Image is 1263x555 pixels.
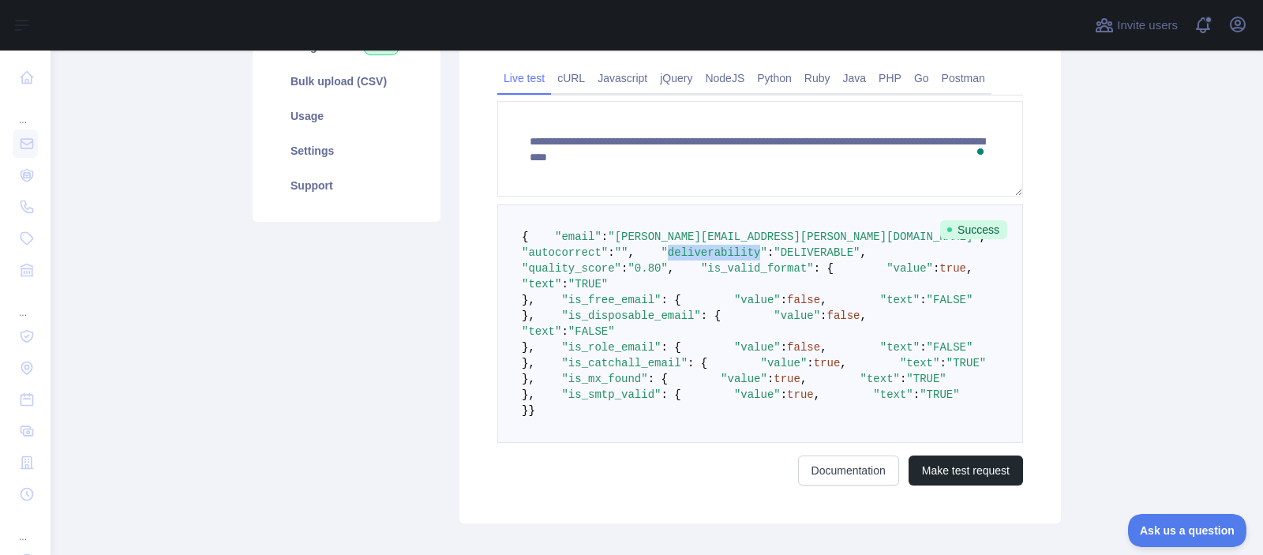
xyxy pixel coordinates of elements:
[880,294,920,306] span: "text"
[522,373,535,385] span: },
[497,101,1023,197] textarea: To enrich screen reader interactions, please activate Accessibility in Grammarly extension settings
[814,357,841,369] span: true
[497,66,551,91] a: Live test
[528,404,534,417] span: }
[787,388,814,401] span: true
[13,512,38,543] div: ...
[900,373,906,385] span: :
[608,246,614,259] span: :
[522,341,535,354] span: },
[798,66,837,91] a: Ruby
[522,294,535,306] span: },
[272,64,422,99] a: Bulk upload (CSV)
[787,341,820,354] span: false
[814,262,834,275] span: : {
[688,357,707,369] span: : {
[767,373,774,385] span: :
[781,388,787,401] span: :
[568,325,615,338] span: "FALSE"
[561,388,661,401] span: "is_smtp_valid"
[873,388,913,401] span: "text"
[654,66,699,91] a: jQuery
[1128,514,1247,547] iframe: Toggle Customer Support
[860,309,867,322] span: ,
[522,262,621,275] span: "quality_score"
[908,66,935,91] a: Go
[920,341,926,354] span: :
[621,262,628,275] span: :
[774,309,820,322] span: "value"
[628,262,667,275] span: "0.80"
[966,262,973,275] span: ,
[837,66,873,91] a: Java
[522,309,535,322] span: },
[551,66,591,91] a: cURL
[561,294,661,306] span: "is_free_email"
[591,66,654,91] a: Javascript
[272,133,422,168] a: Settings
[807,357,813,369] span: :
[721,373,767,385] span: "value"
[820,294,826,306] span: ,
[827,309,860,322] span: false
[615,246,628,259] span: ""
[900,357,939,369] span: "text"
[734,341,781,354] span: "value"
[913,388,920,401] span: :
[820,309,826,322] span: :
[787,294,820,306] span: false
[872,66,908,91] a: PHP
[781,341,787,354] span: :
[933,262,939,275] span: :
[1117,17,1178,35] span: Invite users
[561,278,568,291] span: :
[774,373,800,385] span: true
[880,341,920,354] span: "text"
[701,262,814,275] span: "is_valid_format"
[774,246,860,259] span: "DELIVERABLE"
[939,262,966,275] span: true
[522,388,535,401] span: },
[920,294,926,306] span: :
[522,404,528,417] span: }
[1092,13,1181,38] button: Invite users
[920,388,959,401] span: "TRUE"
[761,357,808,369] span: "value"
[734,294,781,306] span: "value"
[272,99,422,133] a: Usage
[602,231,608,243] span: :
[561,341,661,354] span: "is_role_email"
[522,357,535,369] span: },
[906,373,946,385] span: "TRUE"
[860,373,900,385] span: "text"
[814,388,820,401] span: ,
[13,287,38,319] div: ...
[909,456,1023,486] button: Make test request
[561,325,568,338] span: :
[767,246,774,259] span: :
[561,373,647,385] span: "is_mx_found"
[522,278,561,291] span: "text"
[661,294,680,306] span: : {
[661,388,680,401] span: : {
[555,231,602,243] span: "email"
[561,309,700,322] span: "is_disposable_email"
[628,246,634,259] span: ,
[522,325,561,338] span: "text"
[940,220,1007,239] span: Success
[608,231,979,243] span: "[PERSON_NAME][EMAIL_ADDRESS][PERSON_NAME][DOMAIN_NAME]"
[751,66,798,91] a: Python
[939,357,946,369] span: :
[946,357,986,369] span: "TRUE"
[886,262,933,275] span: "value"
[661,246,766,259] span: "deliverability"
[561,357,688,369] span: "is_catchall_email"
[798,456,899,486] a: Documentation
[522,231,528,243] span: {
[13,95,38,126] div: ...
[927,341,973,354] span: "FALSE"
[840,357,846,369] span: ,
[522,246,608,259] span: "autocorrect"
[820,341,826,354] span: ,
[800,373,807,385] span: ,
